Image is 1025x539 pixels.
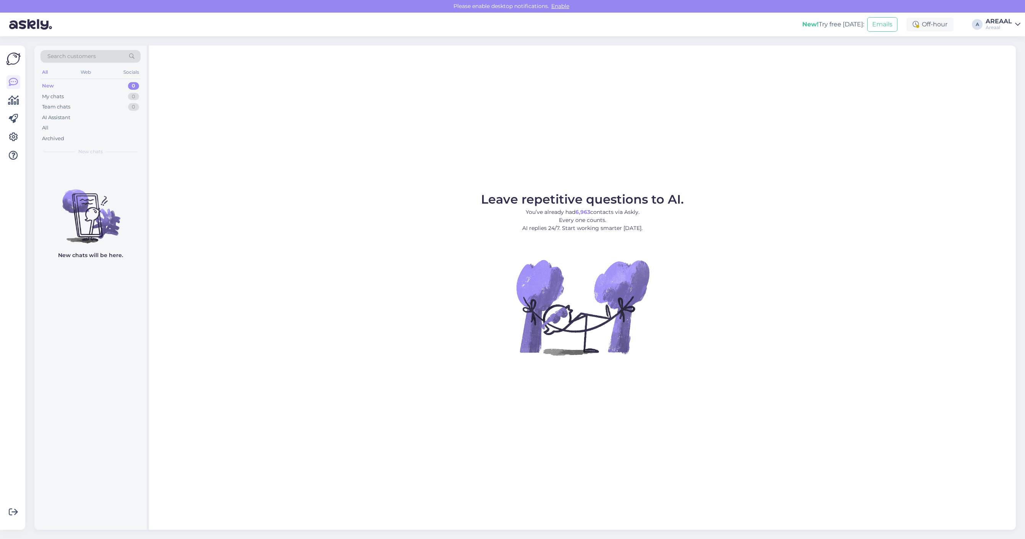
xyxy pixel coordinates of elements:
span: Search customers [47,52,96,60]
p: New chats will be here. [58,251,123,259]
a: AREAALAreaal [986,18,1020,31]
div: New [42,82,54,90]
div: Socials [122,67,141,77]
div: Archived [42,135,64,142]
div: 0 [128,93,139,100]
div: Areaal [986,24,1012,31]
div: Web [79,67,92,77]
div: Team chats [42,103,70,111]
div: All [42,124,49,132]
img: No chats [34,176,147,244]
span: New chats [78,148,103,155]
div: AREAAL [986,18,1012,24]
span: Enable [549,3,572,10]
button: Emails [867,17,897,32]
div: Off-hour [907,18,954,31]
div: Try free [DATE]: [802,20,864,29]
b: New! [802,21,819,28]
b: 6,963 [575,209,590,215]
div: 0 [128,103,139,111]
img: No Chat active [514,238,651,376]
p: You’ve already had contacts via Askly. Every one counts. AI replies 24/7. Start working smarter [... [481,208,684,232]
div: My chats [42,93,64,100]
div: AI Assistant [42,114,70,121]
span: Leave repetitive questions to AI. [481,192,684,207]
img: Askly Logo [6,52,21,66]
div: 0 [128,82,139,90]
div: All [40,67,49,77]
div: A [972,19,983,30]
